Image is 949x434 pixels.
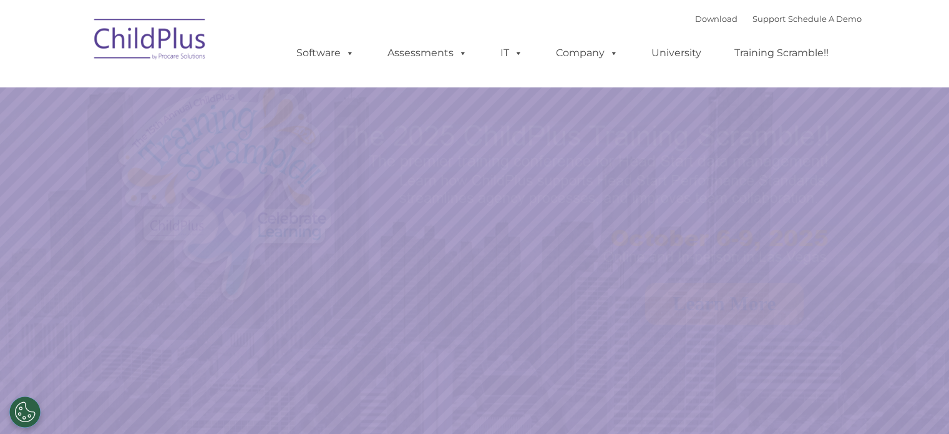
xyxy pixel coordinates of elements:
a: Support [752,14,786,24]
a: Software [284,41,367,66]
a: IT [488,41,535,66]
img: ChildPlus by Procare Solutions [88,10,213,72]
a: University [639,41,714,66]
a: Learn More [645,283,804,325]
button: Cookies Settings [9,397,41,428]
a: Schedule A Demo [788,14,862,24]
a: Company [543,41,631,66]
a: Assessments [375,41,480,66]
a: Training Scramble!! [722,41,841,66]
font: | [695,14,862,24]
a: Download [695,14,737,24]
